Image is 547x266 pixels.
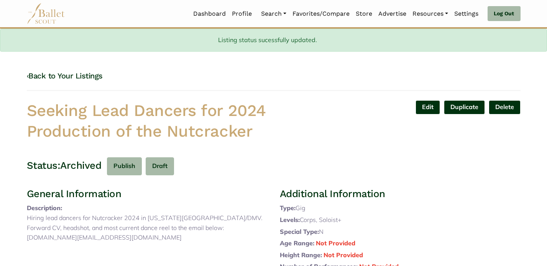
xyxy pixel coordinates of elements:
h3: Status: [27,159,61,172]
p: Hiring lead dancers for Nutcracker 2024 in [US_STATE][GEOGRAPHIC_DATA]/DMV. Forward CV, headshot,... [27,213,268,262]
span: Height Range: [280,251,322,259]
span: Age Range: [280,239,314,247]
a: Log Out [488,6,520,21]
span: Not Provided [324,251,363,259]
h3: Additional Information [280,188,521,201]
a: Advertise [375,6,409,22]
span: Type: [280,204,296,212]
a: Edit [416,100,440,114]
button: Draft [146,157,174,175]
button: Delete [489,100,521,114]
a: Profile [229,6,255,22]
h3: Archived [60,159,101,172]
a: Duplicate [444,100,485,114]
a: Settings [451,6,481,22]
h3: General Information [27,188,268,201]
span: Levels: [280,216,300,224]
a: Dashboard [190,6,229,22]
h1: Seeking Lead Dancers for 2024 Production of the Nutcracker [27,100,268,142]
a: ‹Back to Your Listings [27,71,103,80]
a: Resources [409,6,451,22]
p: Corps, Soloist+ [280,215,521,225]
p: N [280,227,521,237]
span: Description: [27,204,62,212]
a: Store [353,6,375,22]
a: Search [258,6,289,22]
a: Favorites/Compare [289,6,353,22]
button: Publish [107,157,142,175]
span: Not Provided [316,239,355,247]
p: Gig [280,203,521,213]
span: Special Type: [280,228,319,235]
code: ‹ [27,71,29,80]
